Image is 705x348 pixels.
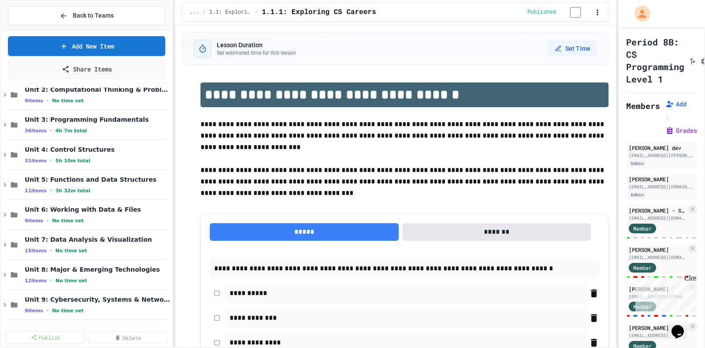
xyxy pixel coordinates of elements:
[56,158,90,164] span: 5h 10m total
[626,100,660,112] h2: Members
[25,236,171,243] span: Unit 7: Data Analysis & Visualization
[8,60,165,79] a: Share Items
[25,116,171,123] span: Unit 3: Programming Fundamentals
[209,9,252,16] span: 1.1: Exploring CS Careers
[25,128,47,134] span: 36 items
[255,9,258,16] span: /
[665,112,670,123] span: |
[633,225,652,232] span: Member
[56,128,87,134] span: 4h 7m total
[629,206,686,214] div: [PERSON_NAME] - Student Account
[52,218,84,224] span: No time set
[25,266,171,273] span: Unit 8: Major & Emerging Technologies
[629,332,686,339] div: [EMAIL_ADDRESS][DOMAIN_NAME]
[25,248,47,254] span: 15 items
[629,152,694,159] div: [EMAIL_ADDRESS][PERSON_NAME][DOMAIN_NAME]
[25,98,43,104] span: 9 items
[632,274,696,312] iframe: chat widget
[25,188,47,194] span: 11 items
[629,285,686,293] div: [PERSON_NAME]
[665,100,686,109] button: Add
[6,331,85,344] a: Publish
[25,206,171,213] span: Unit 6: Working with Data & Files
[25,158,47,164] span: 31 items
[629,293,686,300] div: [EMAIL_ADDRESS][DOMAIN_NAME]
[25,86,171,94] span: Unit 2: Computational Thinking & Problem-Solving
[25,296,171,303] span: Unit 9: Cybersecurity, Systems & Networking
[560,7,591,18] input: publish toggle
[52,308,84,314] span: No time set
[668,313,696,339] iframe: chat widget
[527,9,556,16] span: Published
[25,218,43,224] span: 9 items
[25,176,171,183] span: Unit 5: Functions and Data Structures
[56,188,90,194] span: 3h 32m total
[25,146,171,153] span: Unit 4: Control Structures
[50,187,52,194] span: •
[50,157,52,164] span: •
[629,183,694,190] div: [EMAIL_ADDRESS][DOMAIN_NAME]
[50,127,52,134] span: •
[52,98,84,104] span: No time set
[4,4,61,56] div: Chat with us now!Close
[50,277,52,284] span: •
[50,247,52,254] span: •
[626,36,684,85] h1: Period 8B: CS Programming Level 1
[527,7,591,18] div: Content is published and visible to students
[203,9,206,16] span: /
[47,307,48,314] span: •
[47,217,48,224] span: •
[8,6,165,25] button: Back to Teams
[688,55,697,66] button: Click to see fork details
[629,144,694,152] div: [PERSON_NAME] dev
[25,308,43,314] span: 9 items
[625,4,653,24] div: My Account
[629,175,694,183] div: [PERSON_NAME]
[629,254,686,261] div: [EMAIL_ADDRESS][DOMAIN_NAME]
[548,41,597,56] button: Set Time
[47,97,48,104] span: •
[629,160,646,167] div: Admin
[629,246,686,254] div: [PERSON_NAME]
[665,126,697,135] button: Grades
[8,36,165,56] a: Add New Item
[56,278,87,284] span: No time set
[629,324,686,332] div: [PERSON_NAME]
[56,248,87,254] span: No time set
[89,332,167,344] a: Delete
[189,9,199,16] span: ...
[25,278,47,284] span: 12 items
[629,215,686,221] div: [EMAIL_ADDRESS][DOMAIN_NAME]
[217,49,296,56] p: Set estimated time for this lesson
[629,191,646,198] div: Admin
[217,41,296,49] h3: Lesson Duration
[73,11,114,20] span: Back to Teams
[262,7,376,18] span: 1.1.1: Exploring CS Careers
[633,264,652,272] span: Member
